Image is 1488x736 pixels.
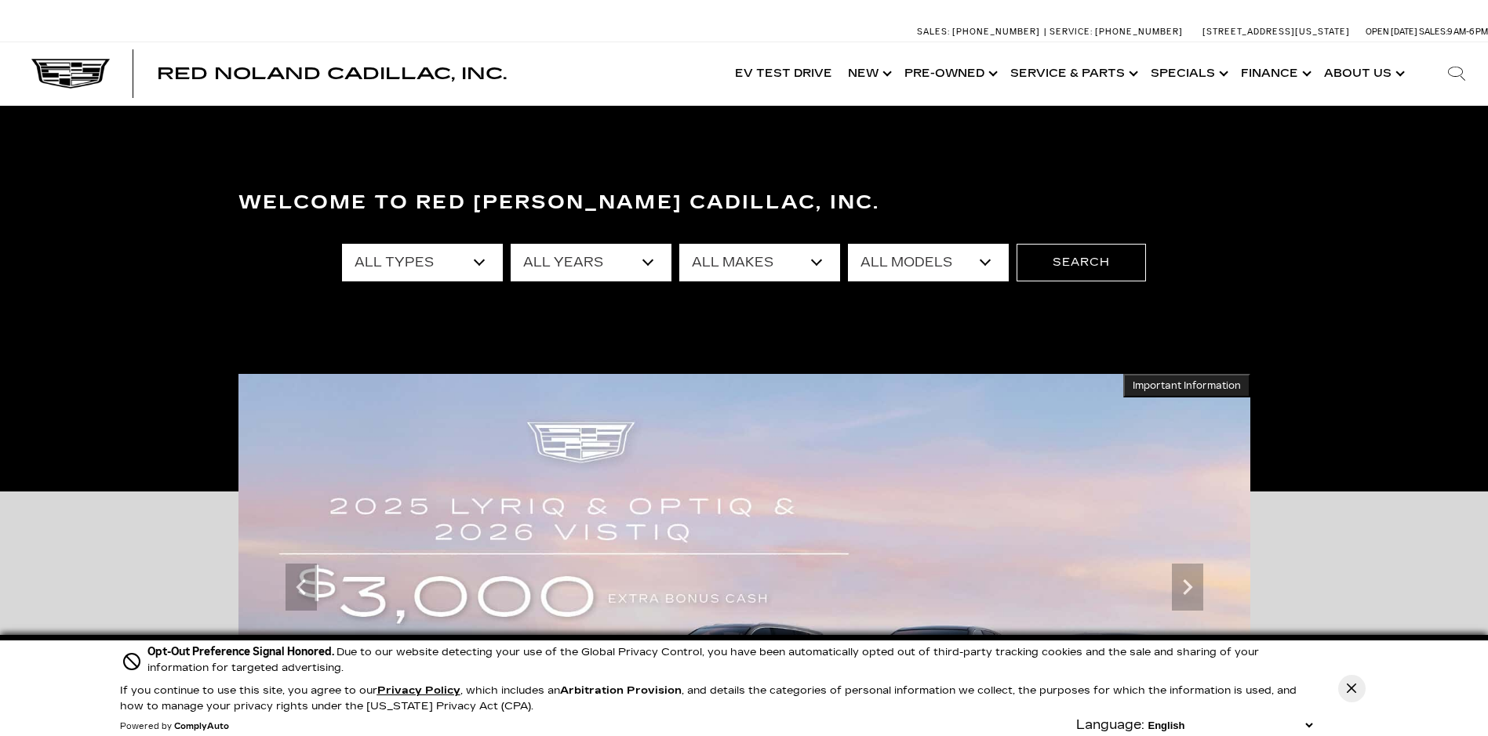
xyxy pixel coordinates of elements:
a: New [840,42,897,105]
select: Filter by type [342,244,503,281]
span: 9 AM-6 PM [1447,27,1488,37]
span: Important Information [1133,379,1241,392]
span: Opt-Out Preference Signal Honored . [147,645,337,658]
button: Close Button [1338,675,1366,702]
a: ComplyAuto [174,722,229,731]
a: Service: [PHONE_NUMBER] [1044,27,1187,36]
a: Pre-Owned [897,42,1002,105]
div: Language: [1076,719,1144,731]
span: Open [DATE] [1366,27,1417,37]
span: Red Noland Cadillac, Inc. [157,64,507,83]
span: [PHONE_NUMBER] [1095,27,1183,37]
a: Finance [1233,42,1316,105]
div: Previous [286,564,317,611]
a: Sales: [PHONE_NUMBER] [917,27,1044,36]
div: Next [1172,564,1203,611]
div: Due to our website detecting your use of the Global Privacy Control, you have been automatically ... [147,644,1316,676]
a: [STREET_ADDRESS][US_STATE] [1202,27,1350,37]
select: Language Select [1144,718,1316,733]
select: Filter by make [679,244,840,281]
strong: Arbitration Provision [560,684,682,697]
a: Privacy Policy [377,684,460,697]
span: Service: [1050,27,1093,37]
select: Filter by year [511,244,671,281]
span: Sales: [1419,27,1447,37]
h3: Welcome to Red [PERSON_NAME] Cadillac, Inc. [238,187,1250,219]
a: Red Noland Cadillac, Inc. [157,66,507,82]
span: Sales: [917,27,950,37]
a: About Us [1316,42,1410,105]
p: If you continue to use this site, you agree to our , which includes an , and details the categori... [120,684,1297,712]
a: Service & Parts [1002,42,1143,105]
img: Cadillac Dark Logo with Cadillac White Text [31,59,110,89]
a: EV Test Drive [727,42,840,105]
select: Filter by model [848,244,1009,281]
button: Search [1017,244,1146,281]
div: Powered by [120,722,229,731]
button: Important Information [1123,374,1250,397]
span: [PHONE_NUMBER] [952,27,1040,37]
a: Specials [1143,42,1233,105]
